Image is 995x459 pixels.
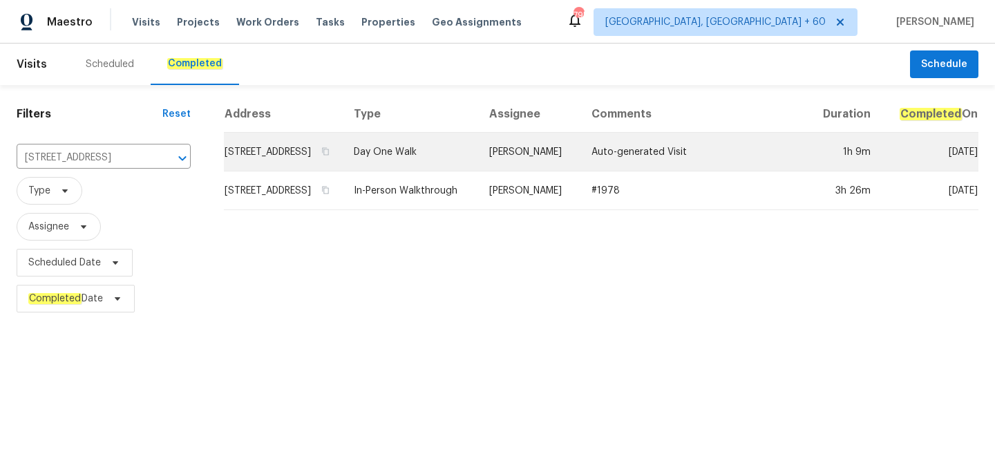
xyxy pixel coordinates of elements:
button: Copy Address [319,184,332,196]
td: 1h 9m [806,133,882,171]
td: [DATE] [882,171,978,210]
em: Completed [900,108,962,120]
th: Duration [806,96,882,133]
span: Geo Assignments [432,15,522,29]
span: Maestro [47,15,93,29]
button: Copy Address [319,145,332,158]
div: Scheduled [86,57,134,71]
th: Type [343,96,478,133]
td: [DATE] [882,133,978,171]
span: Projects [177,15,220,29]
div: 795 [574,8,583,22]
td: In-Person Walkthrough [343,171,478,210]
span: Properties [361,15,415,29]
th: Address [224,96,343,133]
td: #1978 [580,171,807,210]
td: [STREET_ADDRESS] [224,133,343,171]
span: Tasks [316,17,345,27]
em: Completed [28,293,82,304]
td: [PERSON_NAME] [478,171,580,210]
span: Type [28,184,50,198]
span: Schedule [921,56,967,73]
span: [PERSON_NAME] [891,15,974,29]
button: Schedule [910,50,978,79]
span: Date [28,292,103,306]
span: Work Orders [236,15,299,29]
span: Scheduled Date [28,256,101,270]
input: Search for an address... [17,147,152,169]
div: Reset [162,107,191,121]
span: Assignee [28,220,69,234]
th: Assignee [478,96,580,133]
td: [PERSON_NAME] [478,133,580,171]
span: Visits [17,49,47,79]
td: [STREET_ADDRESS] [224,171,343,210]
span: Visits [132,15,160,29]
em: Completed [167,58,222,69]
td: 3h 26m [806,171,882,210]
td: Day One Walk [343,133,478,171]
th: On [882,96,978,133]
h1: Filters [17,107,162,121]
button: Open [173,149,192,168]
td: Auto-generated Visit [580,133,807,171]
th: Comments [580,96,807,133]
span: [GEOGRAPHIC_DATA], [GEOGRAPHIC_DATA] + 60 [605,15,826,29]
